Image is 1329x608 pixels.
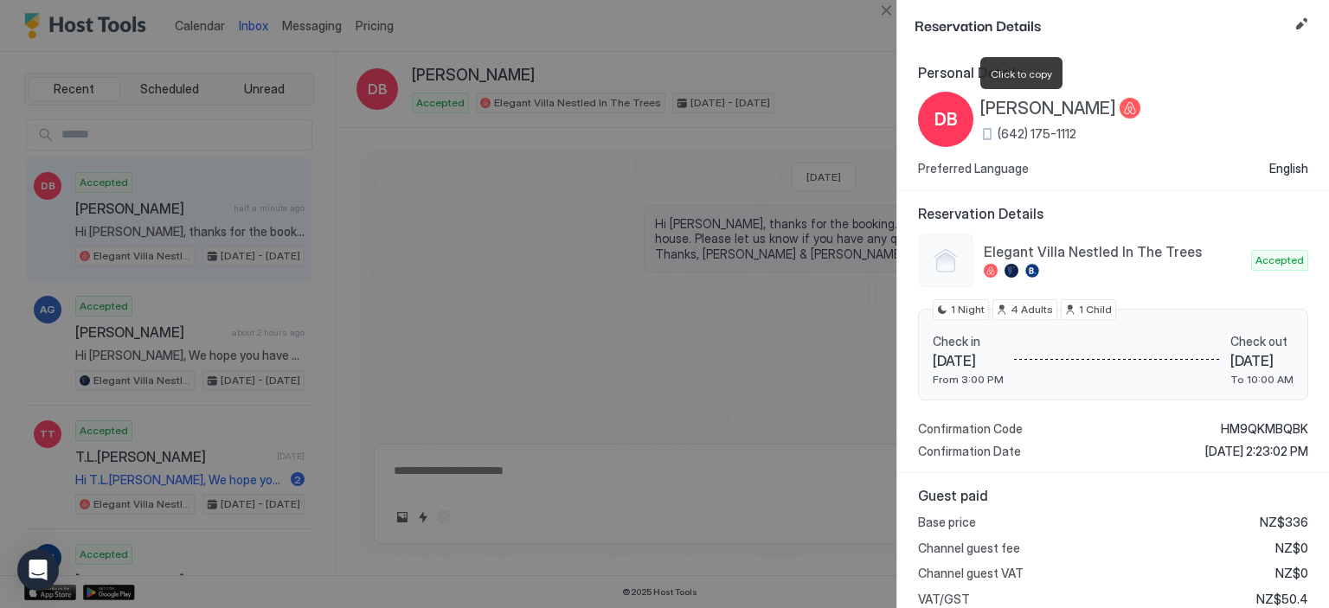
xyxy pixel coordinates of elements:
span: English [1269,161,1308,176]
span: 1 Night [951,302,985,317]
span: Check out [1230,334,1294,349]
span: Base price [918,515,976,530]
span: [DATE] [1230,352,1294,369]
span: DB [934,106,958,132]
span: Channel guest VAT [918,566,1024,581]
span: NZ$0 [1275,566,1308,581]
span: Accepted [1255,253,1304,268]
span: To 10:00 AM [1230,373,1294,386]
span: From 3:00 PM [933,373,1004,386]
span: Confirmation Code [918,421,1023,437]
span: NZ$50.4 [1256,592,1308,607]
span: VAT/GST [918,592,970,607]
button: Edit reservation [1291,14,1312,35]
span: [PERSON_NAME] [980,98,1116,119]
span: Channel guest fee [918,541,1020,556]
span: Reservation Details [915,14,1287,35]
span: Guest paid [918,487,1308,504]
span: Reservation Details [918,205,1308,222]
span: HM9QKMBQBK [1221,421,1308,437]
span: Click to copy [991,67,1052,80]
span: 1 Child [1079,302,1112,317]
span: (642) 175-1112 [998,126,1076,142]
span: [DATE] 2:23:02 PM [1205,444,1308,459]
span: Check in [933,334,1004,349]
span: [DATE] [933,352,1004,369]
span: NZ$0 [1275,541,1308,556]
span: Personal Details [918,64,1308,81]
span: NZ$336 [1260,515,1308,530]
span: 4 Adults [1011,302,1053,317]
span: Confirmation Date [918,444,1021,459]
span: Elegant Villa Nestled In The Trees [984,243,1244,260]
div: Open Intercom Messenger [17,549,59,591]
span: Preferred Language [918,161,1029,176]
